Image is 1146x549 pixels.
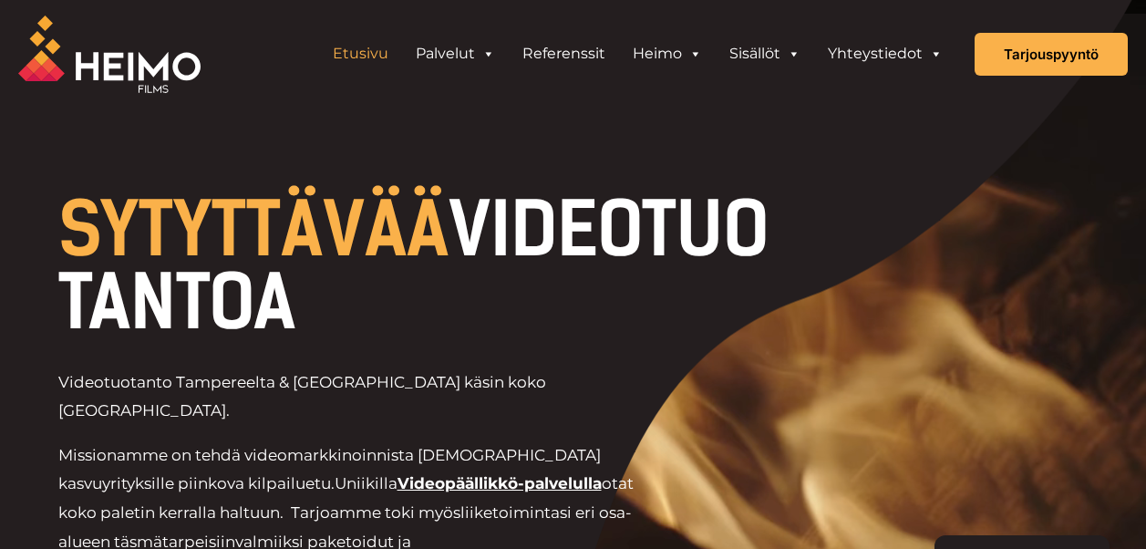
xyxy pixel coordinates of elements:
[58,186,449,274] span: SYTYTTÄVÄÄ
[975,33,1128,76] a: Tarjouspyyntö
[402,36,509,72] a: Palvelut
[18,16,201,93] img: Heimo Filmsin logo
[814,36,956,72] a: Yhteystiedot
[619,36,716,72] a: Heimo
[58,193,788,339] h1: VIDEOTUOTANTOA
[397,474,602,492] a: Videopäällikkö-palvelulla
[509,36,619,72] a: Referenssit
[335,474,397,492] span: Uniikilla
[310,36,965,72] aside: Header Widget 1
[716,36,814,72] a: Sisällöt
[58,368,664,426] p: Videotuotanto Tampereelta & [GEOGRAPHIC_DATA] käsin koko [GEOGRAPHIC_DATA].
[319,36,402,72] a: Etusivu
